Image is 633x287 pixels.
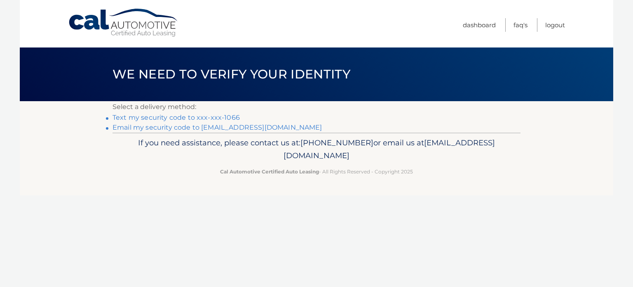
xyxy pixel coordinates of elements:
a: Email my security code to [EMAIL_ADDRESS][DOMAIN_NAME] [113,123,322,131]
a: Logout [545,18,565,32]
p: If you need assistance, please contact us at: or email us at [118,136,515,163]
p: Select a delivery method: [113,101,520,113]
a: Dashboard [463,18,496,32]
a: Cal Automotive [68,8,179,38]
span: We need to verify your identity [113,66,350,82]
span: [PHONE_NUMBER] [300,138,373,147]
p: - All Rights Reserved - Copyright 2025 [118,167,515,176]
strong: Cal Automotive Certified Auto Leasing [220,168,319,175]
a: Text my security code to xxx-xxx-1066 [113,114,240,121]
a: FAQ's [513,18,527,32]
